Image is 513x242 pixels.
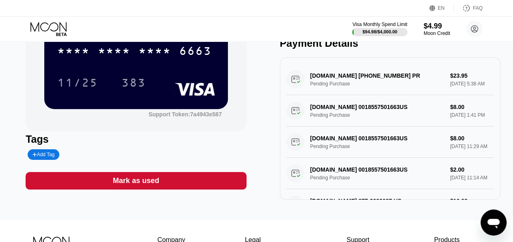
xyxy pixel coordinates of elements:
div: Mark as used [26,172,246,190]
div: $4.99Moon Credit [424,22,450,36]
div: $94.98 / $4,000.00 [362,29,397,34]
iframe: Button to launch messaging window [481,209,507,235]
div: Visa Monthly Spend Limit$94.98/$4,000.00 [352,22,407,36]
div: 6663 [179,46,212,59]
div: Add Tag [32,152,54,157]
div: EN [429,4,454,12]
div: FAQ [473,5,483,11]
div: 383 [121,77,146,90]
div: 11/25 [51,72,104,93]
div: FAQ [454,4,483,12]
div: 383 [115,72,152,93]
div: Add Tag [28,149,59,160]
div: Moon Credit [424,31,450,36]
div: Mark as used [113,176,159,185]
div: Payment Details [280,37,500,49]
div: EN [438,5,445,11]
div: $4.99 [424,22,450,31]
div: Support Token: 7a4943e587 [149,111,222,118]
div: Tags [26,133,246,145]
div: Support Token:7a4943e587 [149,111,222,118]
div: Visa Monthly Spend Limit [352,22,407,27]
div: 11/25 [57,77,98,90]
